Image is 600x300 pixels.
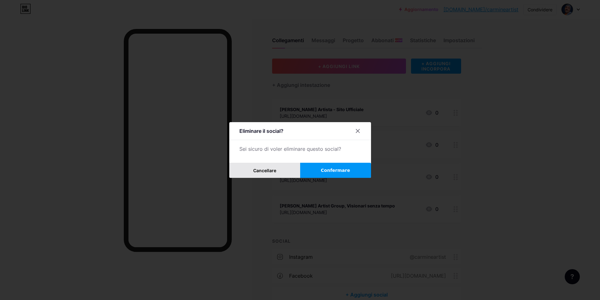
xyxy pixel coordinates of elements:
button: Confermare [300,163,371,178]
font: Confermare [321,168,350,173]
button: Cancellare [229,163,300,178]
font: Sei sicuro di voler eliminare questo social? [239,146,341,152]
font: Cancellare [253,168,276,173]
font: Eliminare il social? [239,128,283,134]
